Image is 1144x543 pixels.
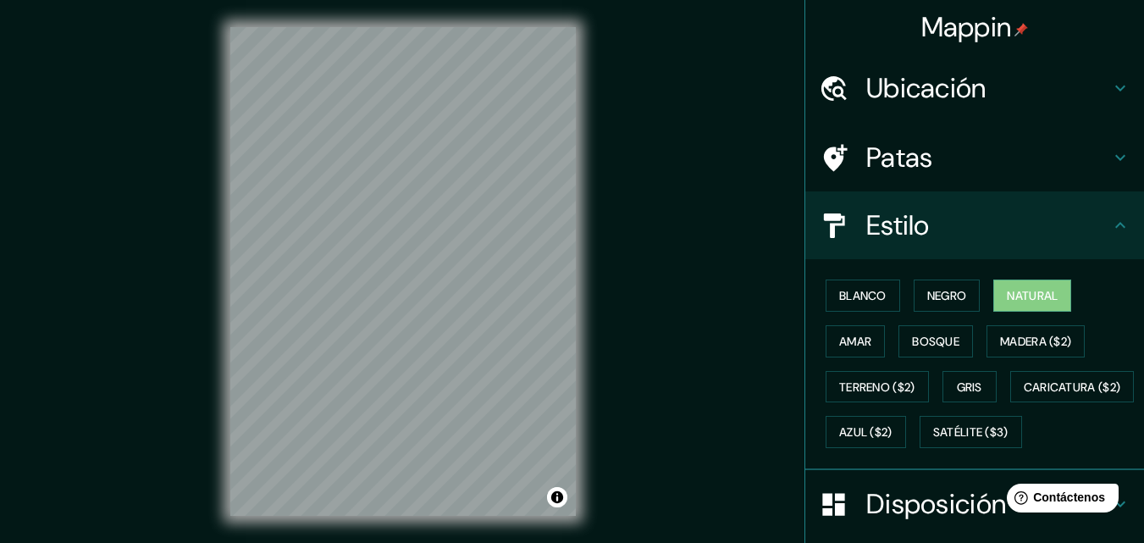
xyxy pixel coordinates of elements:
[826,416,906,448] button: Azul ($2)
[547,487,567,507] button: Activar o desactivar atribución
[912,334,959,349] font: Bosque
[866,208,930,243] font: Estilo
[1024,380,1121,395] font: Caricatura ($2)
[993,477,1125,524] iframe: Lanzador de widgets de ayuda
[942,371,997,403] button: Gris
[826,280,900,312] button: Blanco
[826,371,929,403] button: Terreno ($2)
[993,280,1071,312] button: Natural
[1007,288,1058,303] font: Natural
[805,191,1144,259] div: Estilo
[920,416,1022,448] button: Satélite ($3)
[927,288,967,303] font: Negro
[805,54,1144,122] div: Ubicación
[866,70,986,106] font: Ubicación
[1014,23,1028,36] img: pin-icon.png
[921,9,1012,45] font: Mappin
[986,325,1085,357] button: Madera ($2)
[839,288,887,303] font: Blanco
[1000,334,1071,349] font: Madera ($2)
[839,380,915,395] font: Terreno ($2)
[230,27,576,516] canvas: Mapa
[805,124,1144,191] div: Patas
[866,486,1006,522] font: Disposición
[1010,371,1135,403] button: Caricatura ($2)
[866,140,933,175] font: Patas
[805,470,1144,538] div: Disposición
[933,425,1009,440] font: Satélite ($3)
[914,280,981,312] button: Negro
[957,380,982,395] font: Gris
[839,334,871,349] font: Amar
[839,425,893,440] font: Azul ($2)
[898,325,973,357] button: Bosque
[826,325,885,357] button: Amar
